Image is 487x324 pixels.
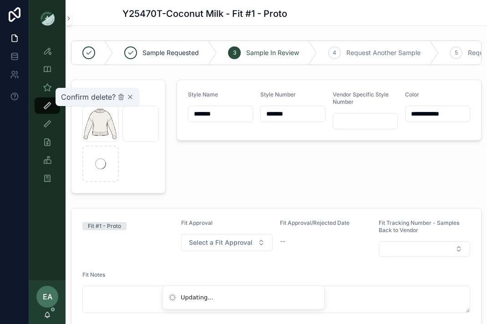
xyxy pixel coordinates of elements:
span: Vendor Specific Style Number [333,91,389,105]
span: 4 [333,49,336,56]
button: Select Button [181,234,273,251]
span: Sample Requested [142,48,199,57]
span: Fit Approval [181,219,213,226]
span: 3 [233,49,236,56]
span: Confirm delete? [61,91,116,102]
span: Color [405,91,419,98]
span: -- [280,237,285,246]
span: 5 [455,49,458,56]
span: Select a Fit Approval [189,238,253,247]
span: Fit Approval/Rejected Date [280,219,350,226]
span: Style Number [260,91,296,98]
span: Fit Tracking Number - Samples Back to Vendor [379,219,459,233]
span: Sample In Review [246,48,299,57]
span: Request Another Sample [346,48,421,57]
span: Fit Notes [82,271,105,278]
div: Fit #1 - Proto [88,222,121,230]
div: scrollable content [29,36,66,198]
span: Style Name [188,91,218,98]
button: Select Button [379,241,470,257]
img: App logo [40,11,55,25]
span: EA [43,291,52,302]
div: Updating... [181,293,213,302]
h1: Y25470T-Coconut Milk - Fit #1 - Proto [122,7,287,20]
